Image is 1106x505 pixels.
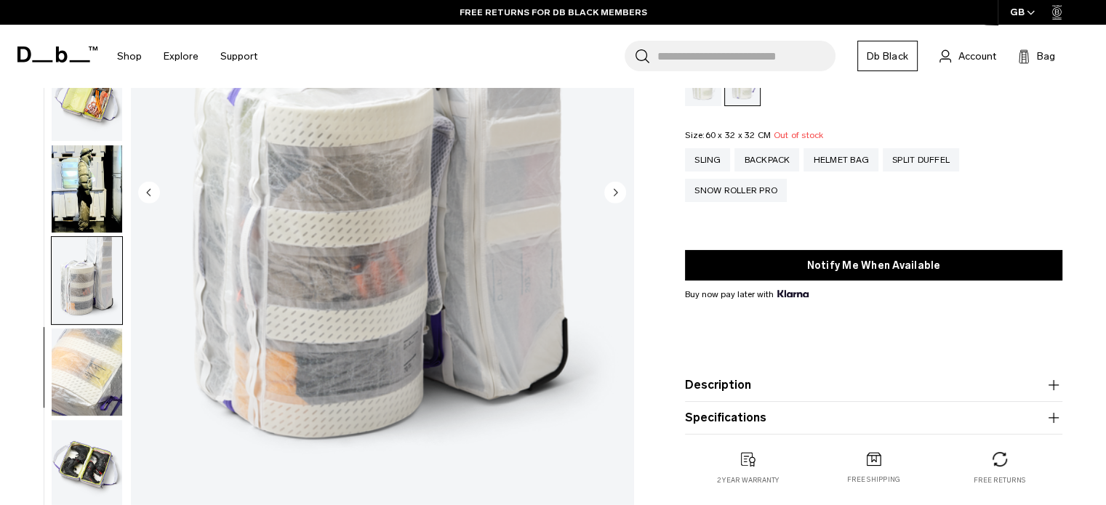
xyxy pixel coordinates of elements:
[847,475,900,485] p: Free shipping
[52,328,122,416] img: Weigh_Lighter_Split_Duffel_70L_10.png
[773,130,823,140] span: Out of stock
[106,25,268,88] nav: Main Navigation
[117,31,142,82] a: Shop
[804,148,878,171] a: Helmet Bag
[52,145,122,233] img: Weigh Lighter Split Duffel 70L Aurora
[1018,47,1055,65] button: Bag
[685,288,809,301] span: Buy now pay later with
[705,130,771,140] span: 60 x 32 x 32 CM
[460,6,647,19] a: FREE RETURNS FOR DB BLACK MEMBERS
[777,290,809,297] img: {"height" => 20, "alt" => "Klarna"}
[717,475,780,485] p: 2 year warranty
[1037,49,1055,64] span: Bag
[51,145,123,233] button: Weigh Lighter Split Duffel 70L Aurora
[734,148,799,171] a: Backpack
[220,31,257,82] a: Support
[685,131,823,140] legend: Size:
[52,54,122,141] img: Weigh_Lighter_Split_Duffel_70L_7.png
[958,49,996,64] span: Account
[685,376,1062,394] button: Description
[857,41,918,71] a: Db Black
[51,53,123,142] button: Weigh_Lighter_Split_Duffel_70L_7.png
[685,148,730,171] a: Sling
[138,181,160,206] button: Previous slide
[685,250,1062,280] button: Notify Me When Available
[685,179,787,202] a: Snow Roller Pro
[883,148,959,171] a: Split Duffel
[51,236,123,325] button: Weigh_Lighter_Split_Duffel_70L_9.png
[604,181,626,206] button: Next slide
[164,31,199,82] a: Explore
[51,328,123,416] button: Weigh_Lighter_Split_Duffel_70L_10.png
[52,237,122,324] img: Weigh_Lighter_Split_Duffel_70L_9.png
[974,475,1025,485] p: Free returns
[685,409,1062,427] button: Specifications
[939,47,996,65] a: Account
